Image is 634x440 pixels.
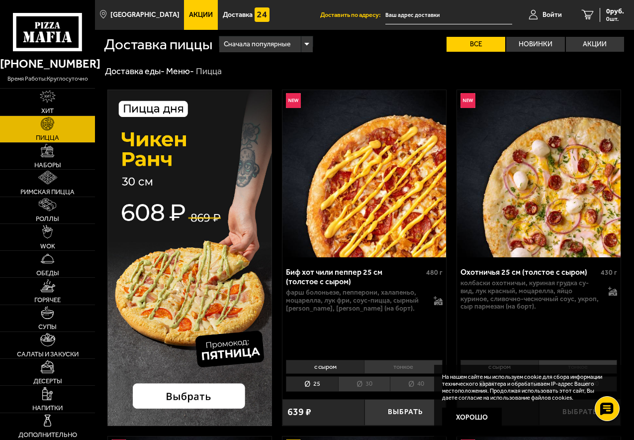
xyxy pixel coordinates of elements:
[36,216,59,222] span: Роллы
[320,12,385,18] span: Доставить по адресу:
[104,37,212,52] h1: Доставка пиццы
[447,37,505,52] label: Все
[390,376,443,392] li: 40
[457,90,621,257] a: НовинкаОхотничья 25 см (толстое с сыром)
[606,8,624,15] span: 0 руб.
[36,134,59,141] span: Пицца
[426,268,443,277] span: 480 г
[566,37,625,52] label: Акции
[34,297,61,303] span: Горячее
[543,11,562,18] span: Войти
[364,399,447,426] button: Выбрать
[20,189,75,195] span: Римская пицца
[286,93,301,108] img: Новинка
[33,378,62,384] span: Десерты
[255,7,270,22] img: 15daf4d41897b9f0e9f617042186c801.svg
[460,267,598,277] div: Охотничья 25 см (толстое с сыром)
[40,243,55,249] span: WOK
[189,11,213,18] span: Акции
[442,408,502,428] button: Хорошо
[286,267,424,286] div: Биф хот чили пеппер 25 см (толстое с сыром)
[110,11,180,18] span: [GEOGRAPHIC_DATA]
[442,374,610,401] p: На нашем сайте мы используем cookie для сбора информации технического характера и обрабатываем IP...
[282,90,446,257] img: Биф хот чили пеппер 25 см (толстое с сыром)
[286,289,427,313] p: фарш болоньезе, пепперони, халапеньо, моцарелла, лук фри, соус-пицца, сырный [PERSON_NAME], [PERS...
[539,360,617,374] li: тонкое
[606,16,624,22] span: 0 шт.
[364,360,443,374] li: тонкое
[460,360,539,374] li: с сыром
[18,432,77,438] span: Дополнительно
[282,90,446,257] a: НовинкаБиф хот чили пеппер 25 см (толстое с сыром)
[38,324,57,330] span: Супы
[338,376,390,392] li: 30
[17,351,79,357] span: Салаты и закуски
[601,268,617,277] span: 430 г
[460,279,602,311] p: колбаски охотничьи, куриная грудка су-вид, лук красный, моцарелла, яйцо куриное, сливочно-чесночн...
[196,66,222,77] div: Пицца
[457,90,621,257] img: Охотничья 25 см (толстое с сыром)
[34,162,61,168] span: Наборы
[287,407,311,417] span: 639 ₽
[166,66,194,77] a: Меню-
[286,376,338,392] li: 25
[223,11,253,18] span: Доставка
[385,6,512,24] input: Ваш адрес доставки
[41,108,54,114] span: Хит
[506,37,565,52] label: Новинки
[286,360,364,374] li: с сыром
[32,405,63,411] span: Напитки
[36,270,59,276] span: Обеды
[224,35,290,54] span: Сначала популярные
[105,66,165,77] a: Доставка еды-
[460,93,475,108] img: Новинка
